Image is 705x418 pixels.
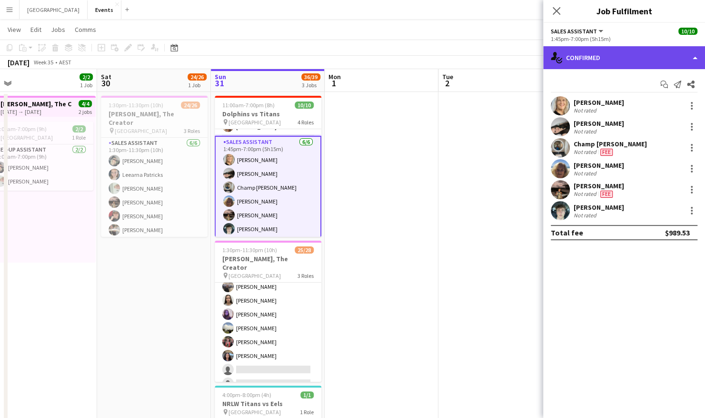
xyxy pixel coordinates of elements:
[551,228,583,237] div: Total fee
[59,59,71,66] div: AEST
[47,23,69,36] a: Jobs
[72,134,86,141] span: 1 Role
[574,190,598,198] div: Not rated
[79,100,92,107] span: 4/4
[574,140,647,148] div: Champ [PERSON_NAME]
[441,78,453,89] span: 2
[574,128,598,135] div: Not rated
[574,212,598,219] div: Not rated
[327,78,341,89] span: 1
[188,73,207,81] span: 24/26
[298,119,314,126] span: 4 Roles
[215,110,321,118] h3: Dolphins vs Titans
[213,78,226,89] span: 31
[228,272,281,279] span: [GEOGRAPHIC_DATA]
[8,58,30,67] div: [DATE]
[72,125,86,133] span: 2/2
[228,408,281,416] span: [GEOGRAPHIC_DATA]
[551,28,597,35] span: Sales Assistant
[551,35,697,42] div: 1:45pm-7:00pm (5h15m)
[574,98,624,107] div: [PERSON_NAME]
[295,102,314,109] span: 10/10
[101,96,208,237] app-job-card: 1:30pm-11:30pm (10h)24/26[PERSON_NAME], The Creator [GEOGRAPHIC_DATA]3 RolesSales Assistant6/61:3...
[71,23,100,36] a: Comms
[27,23,45,36] a: Edit
[215,96,321,237] app-job-card: 11:00am-7:00pm (8h)10/10Dolphins vs Titans [GEOGRAPHIC_DATA]4 RolesOutlet Supervisor2/212:45pm-7:...
[551,28,605,35] button: Sales Assistant
[79,73,93,81] span: 2/2
[75,25,96,34] span: Comms
[188,82,206,89] div: 1 Job
[101,138,208,239] app-card-role: Sales Assistant6/61:30pm-11:30pm (10h)[PERSON_NAME]Leearna Patricks[PERSON_NAME][PERSON_NAME][PER...
[543,46,705,69] div: Confirmed
[109,102,163,109] span: 1:30pm-11:30pm (10h)
[678,28,697,35] span: 10/10
[79,107,92,115] div: 2 jobs
[215,136,321,239] app-card-role: Sales Assistant6/61:45pm-7:00pm (5h15m)[PERSON_NAME][PERSON_NAME]Champ [PERSON_NAME][PERSON_NAME]...
[88,0,121,19] button: Events
[215,255,321,272] h3: [PERSON_NAME], The Creator
[574,182,624,190] div: [PERSON_NAME]
[215,208,321,407] app-card-role: Mere RIPI[PERSON_NAME][PERSON_NAME][PERSON_NAME][PERSON_NAME][PERSON_NAME][PERSON_NAME][PERSON_NA...
[181,102,200,109] span: 24/26
[543,5,705,17] h3: Job Fulfilment
[30,25,41,34] span: Edit
[598,148,615,156] div: Crew has different fees then in role
[215,241,321,382] app-job-card: 1:30pm-11:30pm (10h)25/28[PERSON_NAME], The Creator [GEOGRAPHIC_DATA]3 RolesMere RIPI[PERSON_NAME...
[222,246,277,254] span: 1:30pm-11:30pm (10h)
[574,170,598,177] div: Not rated
[442,72,453,81] span: Tue
[574,107,598,114] div: Not rated
[101,72,111,81] span: Sat
[300,408,314,416] span: 1 Role
[20,0,88,19] button: [GEOGRAPHIC_DATA]
[4,23,25,36] a: View
[31,59,55,66] span: Week 35
[228,119,281,126] span: [GEOGRAPHIC_DATA]
[99,78,111,89] span: 30
[574,161,624,170] div: [PERSON_NAME]
[598,190,615,198] div: Crew has different fees then in role
[295,246,314,254] span: 25/28
[215,399,321,408] h3: NRLW Titans vs Eels
[80,82,92,89] div: 1 Job
[0,100,71,108] h3: [PERSON_NAME], The Creator
[115,127,167,134] span: [GEOGRAPHIC_DATA]
[222,102,275,109] span: 11:00am-7:00pm (8h)
[574,148,598,156] div: Not rated
[0,108,71,115] div: [DATE] → [DATE]
[222,391,271,398] span: 4:00pm-8:00pm (4h)
[184,127,200,134] span: 3 Roles
[665,228,690,237] div: $989.53
[0,134,53,141] span: [GEOGRAPHIC_DATA]
[574,203,624,212] div: [PERSON_NAME]
[215,72,226,81] span: Sun
[8,25,21,34] span: View
[600,149,613,156] span: Fee
[328,72,341,81] span: Mon
[51,25,65,34] span: Jobs
[302,82,320,89] div: 3 Jobs
[600,191,613,198] span: Fee
[574,119,624,128] div: [PERSON_NAME]
[301,73,320,81] span: 36/39
[298,272,314,279] span: 3 Roles
[101,110,208,127] h3: [PERSON_NAME], The Creator
[300,391,314,398] span: 1/1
